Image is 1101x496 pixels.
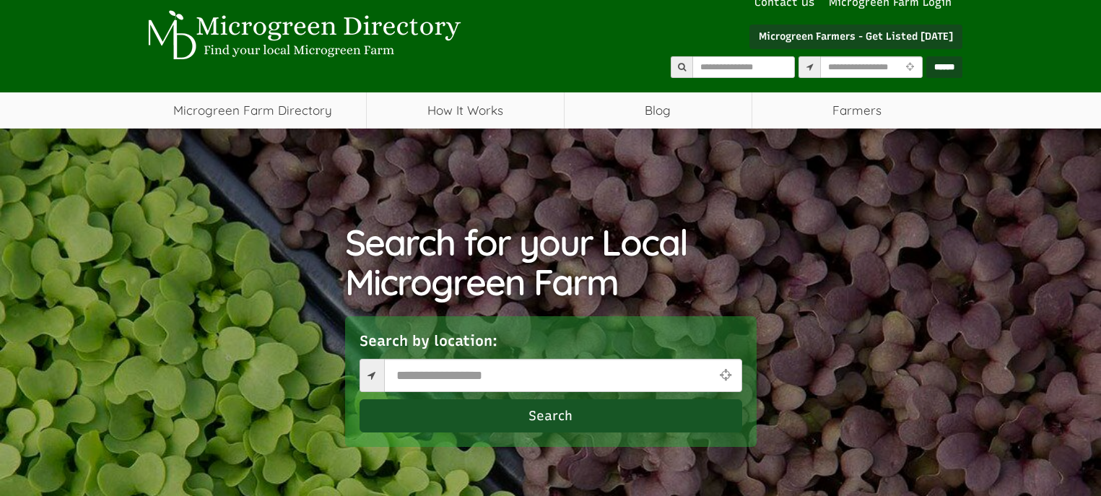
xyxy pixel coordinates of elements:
button: Search [360,399,742,432]
label: Search by location: [360,331,497,352]
a: Microgreen Farmers - Get Listed [DATE] [749,25,962,49]
a: Blog [565,92,752,129]
h1: Search for your Local Microgreen Farm [345,222,757,302]
a: How It Works [367,92,564,129]
span: Farmers [752,92,962,129]
img: Microgreen Directory [139,10,464,61]
a: Microgreen Farm Directory [139,92,367,129]
i: Use Current Location [902,63,918,72]
i: Use Current Location [715,368,734,382]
